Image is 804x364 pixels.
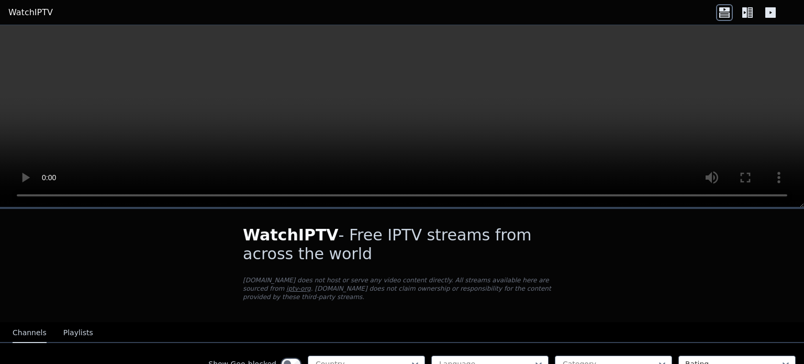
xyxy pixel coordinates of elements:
[13,323,47,343] button: Channels
[63,323,93,343] button: Playlists
[243,226,339,244] span: WatchIPTV
[243,226,561,263] h1: - Free IPTV streams from across the world
[286,285,311,292] a: iptv-org
[243,276,561,301] p: [DOMAIN_NAME] does not host or serve any video content directly. All streams available here are s...
[8,6,53,19] a: WatchIPTV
